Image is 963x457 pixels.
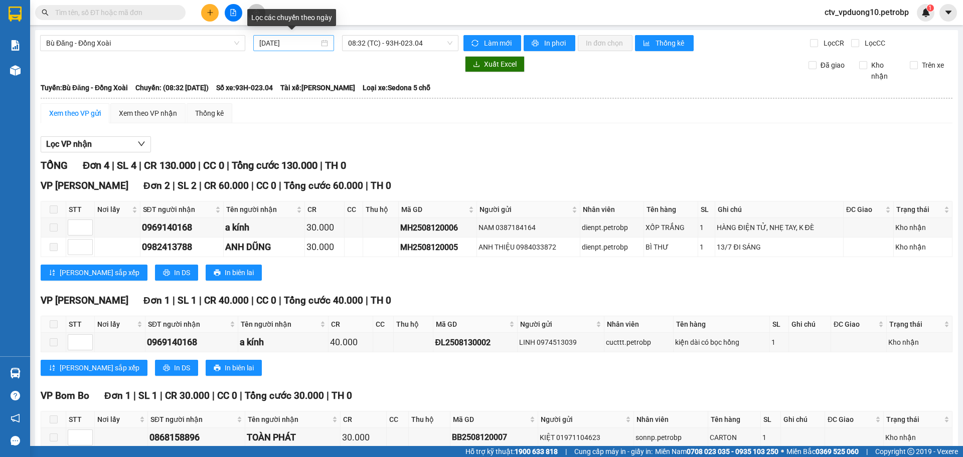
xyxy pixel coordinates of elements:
[371,180,391,191] span: TH 0
[928,5,932,12] span: 1
[698,201,715,218] th: SL
[214,364,221,372] span: printer
[259,38,319,49] input: 13/08/2025
[140,218,224,238] td: 0969140168
[145,333,238,352] td: 0969140168
[284,180,363,191] span: Tổng cước 60.000
[142,240,222,254] div: 0982413788
[174,362,190,373] span: In DS
[163,364,170,372] span: printer
[452,431,536,443] div: BB2508120007
[49,364,56,372] span: sort-ascending
[866,446,868,457] span: |
[761,411,781,428] th: SL
[206,360,262,376] button: printerIn biên lai
[199,180,202,191] span: |
[834,319,876,330] span: ĐC Giao
[700,242,713,253] div: 1
[846,204,883,215] span: ĐC Giao
[256,180,276,191] span: CC 0
[366,295,368,306] span: |
[207,9,214,16] span: plus
[320,159,323,171] span: |
[463,35,521,51] button: syncLàm mới
[582,242,641,253] div: dienpt.petrobp
[148,428,245,447] td: 0868158896
[41,84,128,92] b: Tuyến: Bù Đăng - Đồng Xoài
[42,9,49,16] span: search
[212,390,215,401] span: |
[409,411,451,428] th: Thu hộ
[820,38,846,49] span: Lọc CR
[399,238,477,257] td: MH2508120005
[225,4,242,22] button: file-add
[867,60,902,82] span: Kho nhận
[363,201,399,218] th: Thu hộ
[225,220,303,235] div: a kính
[655,446,778,457] span: Miền Nam
[687,447,778,455] strong: 0708 023 035 - 0935 103 250
[46,138,92,150] span: Lọc VP nhận
[646,242,696,253] div: BÌ THƯ
[97,319,135,330] span: Nơi lấy
[280,82,355,93] span: Tài xế: [PERSON_NAME]
[524,35,575,51] button: printerIn phơi
[240,390,242,401] span: |
[888,337,950,348] div: Kho nhận
[97,414,137,425] span: Nơi lấy
[104,390,131,401] span: Đơn 1
[580,201,644,218] th: Nhân viên
[155,265,198,281] button: printerIn DS
[786,446,859,457] span: Miền Bắc
[195,108,224,119] div: Thống kê
[206,265,262,281] button: printerIn biên lai
[173,180,175,191] span: |
[828,414,873,425] span: ĐC Giao
[465,56,525,72] button: downloadXuất Excel
[203,159,224,171] span: CC 0
[606,337,672,348] div: cucttt.petrobp
[348,36,452,51] span: 08:32 (TC) - 93H-023.04
[251,180,254,191] span: |
[41,180,128,191] span: VP [PERSON_NAME]
[399,218,477,238] td: MH2508120006
[520,319,594,330] span: Người gửi
[60,267,139,278] span: [PERSON_NAME] sắp xếp
[306,220,343,235] div: 30.000
[400,221,475,234] div: MH2508120006
[117,159,136,171] span: SL 4
[137,140,145,148] span: down
[387,411,408,428] th: CC
[305,201,345,218] th: CR
[453,414,528,425] span: Mã GD
[781,411,825,428] th: Ghi chú
[41,265,147,281] button: sort-ascending[PERSON_NAME] sắp xếp
[473,61,480,69] span: download
[216,82,273,93] span: Số xe: 93H-023.04
[256,295,276,306] span: CC 0
[927,5,934,12] sup: 1
[83,159,109,171] span: Đơn 4
[634,411,708,428] th: Nhân viên
[918,60,948,71] span: Trên xe
[178,180,197,191] span: SL 2
[342,430,385,444] div: 30.000
[889,319,942,330] span: Trạng thái
[471,40,480,48] span: sync
[55,7,174,18] input: Tìm tên, số ĐT hoặc mã đơn
[138,390,157,401] span: SL 1
[484,59,517,70] span: Xuất Excel
[478,222,579,233] div: NAM 0387184164
[143,180,170,191] span: Đơn 2
[217,390,237,401] span: CC 0
[232,159,317,171] span: Tổng cước 130.000
[133,390,136,401] span: |
[479,204,570,215] span: Người gửi
[178,295,197,306] span: SL 1
[147,335,236,349] div: 0969140168
[112,159,114,171] span: |
[41,390,89,401] span: VP Bom Bo
[248,4,265,22] button: aim
[165,390,210,401] span: CR 30.000
[674,316,770,333] th: Tên hàng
